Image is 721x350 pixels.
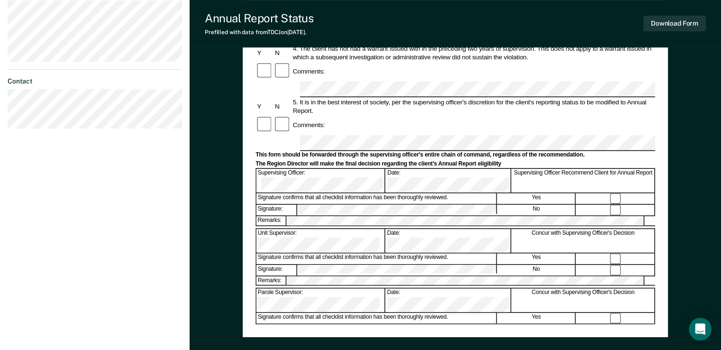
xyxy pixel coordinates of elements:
div: Supervising Officer: [256,169,385,193]
div: Annual Report Status [205,11,313,25]
dt: Contact [8,77,182,85]
div: Date: [386,229,511,252]
div: 4. The client has not had a warrant issued with in the preceding two years of supervision. This d... [292,45,655,62]
div: Yes [497,253,576,264]
div: The Region Director will make the final decision regarding the client's Annual Report eligibility [256,160,655,167]
div: Remarks: [256,276,287,285]
div: No [497,205,576,216]
div: Signature confirms that all checklist information has been thoroughly reviewed. [256,253,497,264]
div: Concur with Supervising Officer's Decision [511,289,655,313]
div: Yes [497,193,576,204]
div: Open Intercom Messenger [689,318,712,341]
div: Concur with Supervising Officer's Decision [511,229,655,252]
div: Signature confirms that all checklist information has been thoroughly reviewed. [256,193,497,204]
div: Y [256,102,274,111]
div: Comments: [292,67,326,76]
div: Signature confirms that all checklist information has been thoroughly reviewed. [256,313,497,324]
div: Yes [497,313,576,324]
div: Signature: [256,205,297,216]
div: Remarks: [256,216,287,225]
div: N [274,102,292,111]
div: Date: [386,169,511,193]
div: Prefilled with data from TDCJ on [DATE] . [205,29,313,36]
div: Supervising Officer Recommend Client for Annual Report [512,169,655,193]
div: Comments: [292,121,326,129]
div: This form should be forwarded through the supervising officer's entire chain of command, regardle... [256,152,655,159]
div: Y [256,49,274,57]
div: No [497,265,576,276]
div: 5. It is in the best interest of society, per the supervising officer's discretion for the client... [292,98,655,115]
div: Parole Supervisor: [256,289,385,313]
button: Download Form [643,16,706,31]
div: Date: [386,289,511,313]
div: Signature: [256,265,297,276]
div: N [274,49,292,57]
div: Unit Supervisor: [256,229,385,252]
